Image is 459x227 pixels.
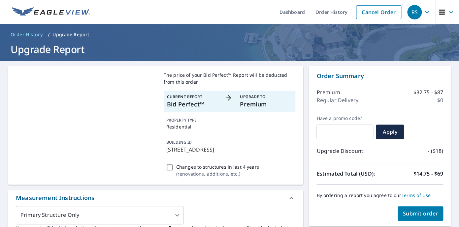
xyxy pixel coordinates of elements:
p: BUILDING ID [166,139,192,145]
label: Have a promo code? [316,115,373,121]
div: Primary Structure Only [16,206,183,224]
p: Upgrade Discount: [316,147,380,155]
div: RS [407,5,422,19]
p: PROPERTY TYPE [166,117,293,123]
p: Residential [166,123,293,130]
div: Measurement Instructions [16,193,94,202]
button: Submit order [398,206,443,221]
p: Bid Perfect™ [167,100,219,109]
li: / [48,31,50,39]
p: The price of your Bid Perfect™ Report will be deducted from this order. [164,71,296,85]
a: Order History [8,29,45,40]
p: Upgrade To [240,94,292,100]
p: [STREET_ADDRESS] [166,146,293,154]
span: Order History [11,31,43,38]
p: - ($18) [428,147,443,155]
p: Estimated Total (USD): [316,170,380,178]
img: EV Logo [12,7,90,17]
p: Upgrade Report [52,31,89,38]
a: Cancel Order [356,5,401,19]
nav: breadcrumb [8,29,451,40]
p: Changes to structures in last 4 years [176,163,259,170]
h1: Upgrade Report [8,43,451,56]
span: Apply [381,128,399,135]
button: Apply [376,125,404,139]
p: By ordering a report you agree to our [316,192,443,198]
p: $14.75 - $69 [413,170,443,178]
p: $0 [437,96,443,104]
p: Regular Delivery [316,96,358,104]
p: ( renovations, additions, etc. ) [176,170,259,177]
span: Submit order [403,210,438,217]
p: Current Report [167,94,219,100]
a: Terms of Use [401,192,431,198]
p: $32.75 - $87 [413,88,443,96]
p: Order Summary [316,71,443,80]
div: Measurement Instructions [8,190,303,206]
p: Premium [240,100,292,109]
p: Premium [316,88,340,96]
